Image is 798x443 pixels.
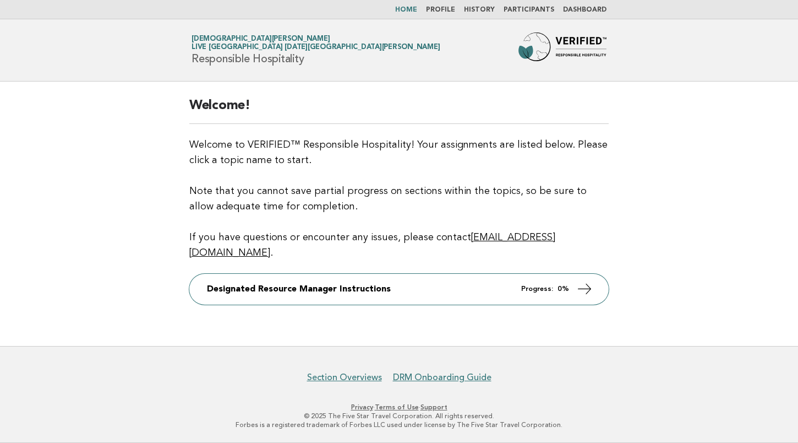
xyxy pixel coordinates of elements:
[189,274,609,305] a: Designated Resource Manager Instructions Progress: 0%
[307,372,382,383] a: Section Overviews
[557,285,569,293] strong: 0%
[464,7,495,13] a: History
[393,372,491,383] a: DRM Onboarding Guide
[192,44,440,51] span: Live [GEOGRAPHIC_DATA] [DATE][GEOGRAPHIC_DATA][PERSON_NAME]
[192,36,440,64] h1: Responsible Hospitality
[504,7,554,13] a: Participants
[521,285,553,293] em: Progress:
[62,412,736,420] p: © 2025 The Five Star Travel Corporation. All rights reserved.
[351,403,373,411] a: Privacy
[375,403,419,411] a: Terms of Use
[426,7,455,13] a: Profile
[420,403,447,411] a: Support
[192,35,440,51] a: [DEMOGRAPHIC_DATA][PERSON_NAME]Live [GEOGRAPHIC_DATA] [DATE][GEOGRAPHIC_DATA][PERSON_NAME]
[395,7,417,13] a: Home
[189,137,609,261] p: Welcome to VERIFIED™ Responsible Hospitality! Your assignments are listed below. Please click a t...
[189,97,609,124] h2: Welcome!
[563,7,606,13] a: Dashboard
[62,420,736,429] p: Forbes is a registered trademark of Forbes LLC used under license by The Five Star Travel Corpora...
[189,233,555,258] a: [EMAIL_ADDRESS][DOMAIN_NAME]
[518,33,606,68] img: Forbes Travel Guide
[62,403,736,412] p: · ·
